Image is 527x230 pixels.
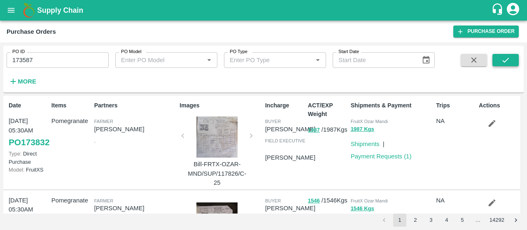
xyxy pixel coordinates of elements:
[230,49,247,55] label: PO Type
[94,198,113,203] span: Farmer
[509,214,522,227] button: Go to next page
[351,125,374,134] button: 1987 Kgs
[226,55,299,65] input: Enter PO Type
[94,125,177,134] p: [PERSON_NAME]
[51,196,91,205] p: Pomegranate
[9,116,48,135] p: [DATE] 05:30AM
[308,101,347,118] p: ACT/EXP Weight
[9,150,48,165] p: Direct Purchase
[94,204,177,213] p: [PERSON_NAME]
[453,26,519,37] a: Purchase Order
[265,138,305,143] span: field executive
[506,2,520,19] div: account of current user
[351,204,374,214] button: 1546 Kgs
[351,101,433,110] p: Shipments & Payment
[94,138,96,143] span: ,
[12,49,25,55] label: PO ID
[440,214,453,227] button: Go to page 4
[265,125,315,134] p: [PERSON_NAME]
[351,198,388,203] span: FruitX Ozar Mandi
[9,101,48,110] p: Date
[51,116,91,125] p: Pomegranate
[37,5,491,16] a: Supply Chain
[118,55,191,65] input: Enter PO Model
[479,101,518,110] p: Actions
[2,1,21,20] button: open drawer
[21,2,37,19] img: logo
[312,55,323,65] button: Open
[424,214,438,227] button: Go to page 3
[436,101,476,110] p: Trips
[351,153,412,160] a: Payment Requests (1)
[265,204,315,213] p: [PERSON_NAME]
[333,52,415,68] input: Start Date
[7,52,109,68] input: Enter PO ID
[265,119,281,124] span: buyer
[9,166,48,174] p: FruitXS
[94,119,113,124] span: Farmer
[418,52,434,68] button: Choose date
[308,196,320,206] button: 1546
[380,136,385,149] div: |
[308,125,347,135] p: / 1987 Kgs
[94,101,177,110] p: Partners
[51,101,91,110] p: Items
[9,167,24,173] span: Model:
[338,49,359,55] label: Start Date
[456,214,469,227] button: Go to page 5
[18,78,36,85] strong: More
[393,214,406,227] button: page 1
[204,55,215,65] button: Open
[436,116,476,125] p: NA
[376,214,524,227] nav: pagination navigation
[265,198,281,203] span: buyer
[121,49,142,55] label: PO Model
[7,74,38,88] button: More
[409,214,422,227] button: Go to page 2
[7,26,56,37] div: Purchase Orders
[9,135,49,150] a: PO173832
[37,6,83,14] b: Supply Chain
[9,151,21,157] span: Type:
[351,119,388,124] span: FruitX Ozar Mandi
[308,196,347,205] p: / 1546 Kgs
[351,141,380,147] a: Shipments
[308,125,320,135] button: 1987
[471,216,485,224] div: …
[186,160,248,187] p: Bill-FRTX-OZAR-MND/SUP/117826/C-25
[491,3,506,18] div: customer-support
[9,196,48,214] p: [DATE] 05:30AM
[265,101,305,110] p: Incharge
[265,153,315,162] p: [PERSON_NAME]
[487,214,507,227] button: Go to page 14292
[436,196,476,205] p: NA
[180,101,262,110] p: Images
